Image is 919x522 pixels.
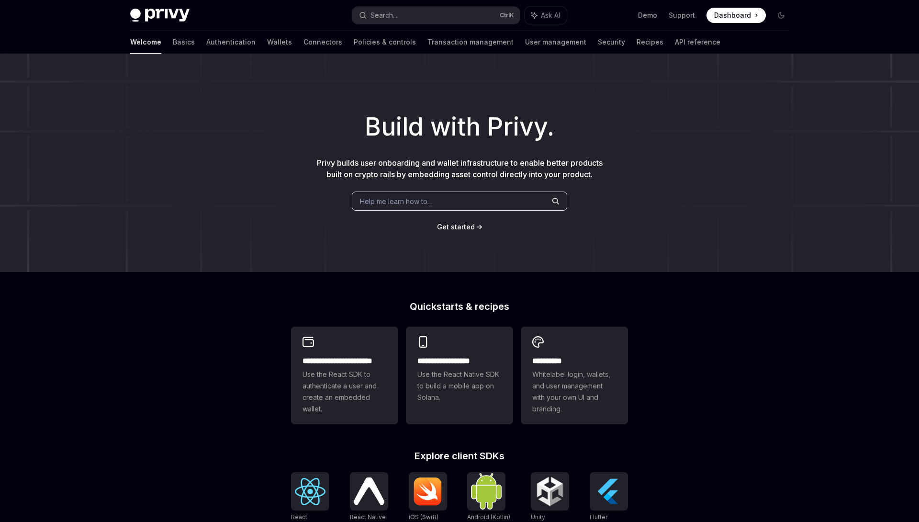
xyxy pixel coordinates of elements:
[370,10,397,21] div: Search...
[303,31,342,54] a: Connectors
[130,31,161,54] a: Welcome
[291,451,628,461] h2: Explore client SDKs
[525,31,586,54] a: User management
[206,31,256,54] a: Authentication
[291,472,329,522] a: ReactReact
[521,327,628,424] a: **** *****Whitelabel login, wallets, and user management with your own UI and branding.
[413,477,443,506] img: iOS (Swift)
[409,472,447,522] a: iOS (Swift)iOS (Swift)
[706,8,766,23] a: Dashboard
[525,7,567,24] button: Ask AI
[437,222,475,232] a: Get started
[417,369,502,403] span: Use the React Native SDK to build a mobile app on Solana.
[130,9,190,22] img: dark logo
[500,11,514,19] span: Ctrl K
[173,31,195,54] a: Basics
[354,31,416,54] a: Policies & controls
[594,476,624,507] img: Flutter
[637,31,663,54] a: Recipes
[291,302,628,311] h2: Quickstarts & recipes
[350,513,386,521] span: React Native
[714,11,751,20] span: Dashboard
[291,513,307,521] span: React
[675,31,720,54] a: API reference
[15,108,904,146] h1: Build with Privy.
[531,513,545,521] span: Unity
[406,327,513,424] a: **** **** **** ***Use the React Native SDK to build a mobile app on Solana.
[317,158,603,179] span: Privy builds user onboarding and wallet infrastructure to enable better products built on crypto ...
[590,472,628,522] a: FlutterFlutter
[352,7,520,24] button: Search...CtrlK
[467,513,510,521] span: Android (Kotlin)
[541,11,560,20] span: Ask AI
[427,31,514,54] a: Transaction management
[471,473,502,509] img: Android (Kotlin)
[467,472,510,522] a: Android (Kotlin)Android (Kotlin)
[598,31,625,54] a: Security
[350,472,388,522] a: React NativeReact Native
[532,369,616,415] span: Whitelabel login, wallets, and user management with your own UI and branding.
[437,223,475,231] span: Get started
[669,11,695,20] a: Support
[303,369,387,415] span: Use the React SDK to authenticate a user and create an embedded wallet.
[360,196,433,206] span: Help me learn how to…
[267,31,292,54] a: Wallets
[535,476,565,507] img: Unity
[409,513,438,521] span: iOS (Swift)
[773,8,789,23] button: Toggle dark mode
[638,11,657,20] a: Demo
[295,478,325,505] img: React
[590,513,607,521] span: Flutter
[531,472,569,522] a: UnityUnity
[354,477,384,505] img: React Native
